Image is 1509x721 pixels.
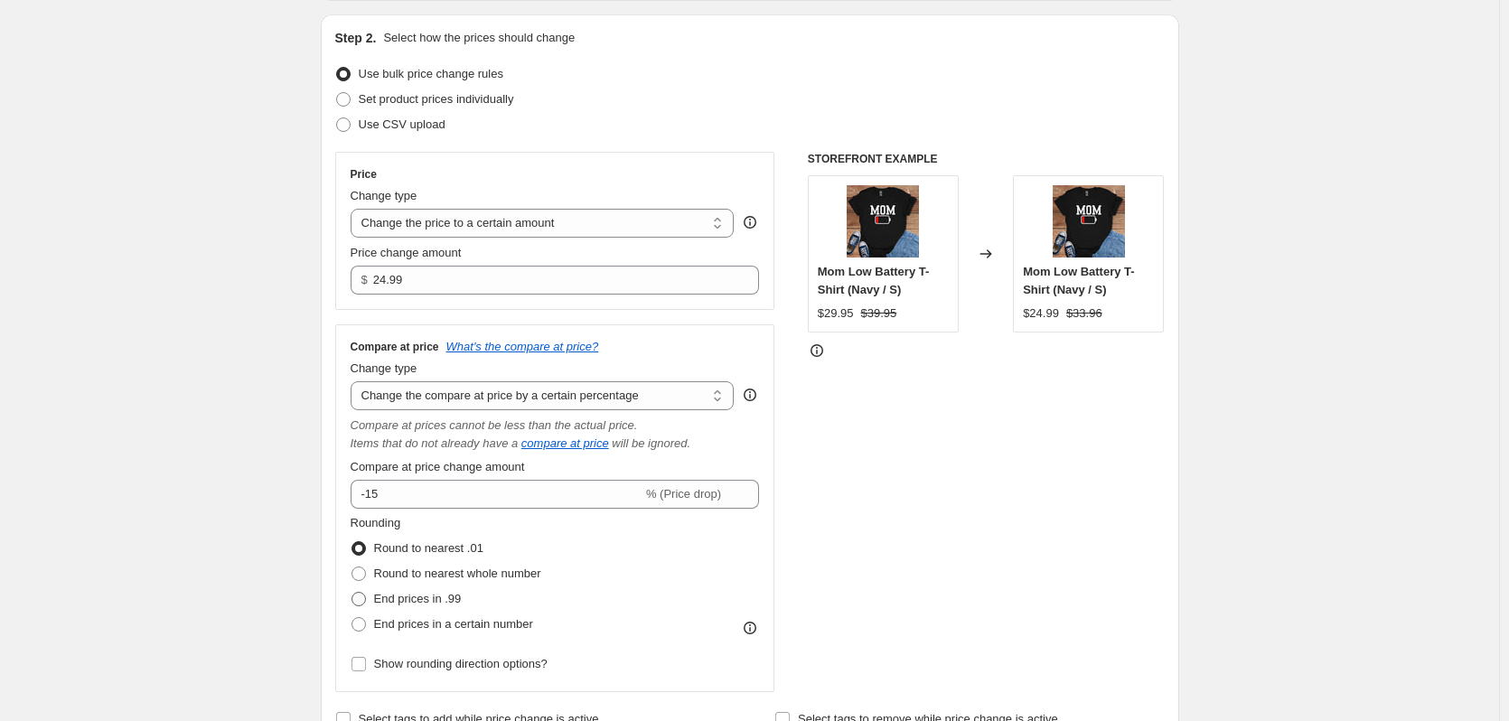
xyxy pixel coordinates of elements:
[646,487,721,501] span: % (Price drop)
[359,92,514,106] span: Set product prices individually
[335,29,377,47] h2: Step 2.
[359,67,503,80] span: Use bulk price change rules
[847,185,919,257] img: 1_1a566906-1f5d-4b5f-b5a2-0d4ce25871aa_80x.jpg
[351,436,519,450] i: Items that do not already have a
[351,516,401,529] span: Rounding
[818,265,930,296] span: Mom Low Battery T-Shirt (Navy / S)
[741,386,759,404] div: help
[351,418,638,432] i: Compare at prices cannot be less than the actual price.
[374,617,533,631] span: End prices in a certain number
[374,566,541,580] span: Round to nearest whole number
[359,117,445,131] span: Use CSV upload
[1053,185,1125,257] img: 1_1a566906-1f5d-4b5f-b5a2-0d4ce25871aa_80x.jpg
[374,592,462,605] span: End prices in .99
[383,29,575,47] p: Select how the prices should change
[612,436,690,450] i: will be ignored.
[808,152,1165,166] h6: STOREFRONT EXAMPLE
[351,460,525,473] span: Compare at price change amount
[373,266,732,295] input: 80.00
[351,189,417,202] span: Change type
[1066,304,1102,323] strike: $33.96
[1023,304,1059,323] div: $24.99
[351,246,462,259] span: Price change amount
[818,304,854,323] div: $29.95
[351,340,439,354] h3: Compare at price
[361,273,368,286] span: $
[351,361,417,375] span: Change type
[374,657,548,670] span: Show rounding direction options?
[446,340,599,353] button: What's the compare at price?
[351,167,377,182] h3: Price
[521,436,609,450] button: compare at price
[374,541,483,555] span: Round to nearest .01
[861,304,897,323] strike: $39.95
[351,480,642,509] input: -15
[741,213,759,231] div: help
[1023,265,1135,296] span: Mom Low Battery T-Shirt (Navy / S)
